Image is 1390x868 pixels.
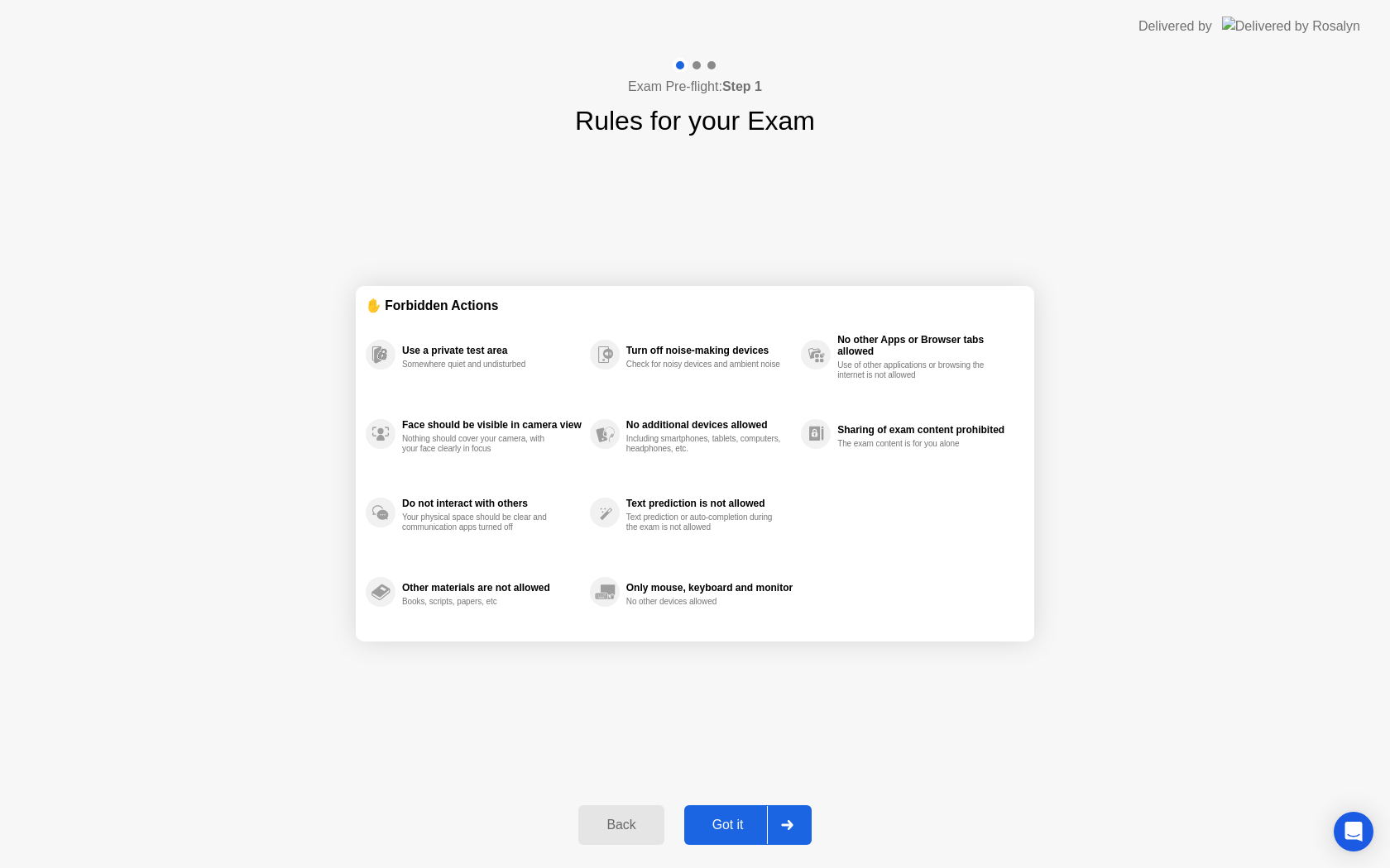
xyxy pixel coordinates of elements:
[626,360,783,370] div: Check for noisy devices and ambient noise
[626,345,793,356] div: Turn off noise-making devices
[626,513,783,532] div: Text prediction or auto-completion during the exam is not allowed
[402,419,582,431] div: Face should be visible in camera view
[583,818,659,832] div: Back
[684,805,812,845] button: Got it
[722,79,762,93] b: Step 1
[402,513,558,532] div: Your physical space should be clear and communication apps turned off
[626,498,793,509] div: Text prediction is not allowed
[366,296,1024,315] div: ✋ Forbidden Actions
[1222,17,1360,36] img: Delivered by Rosalyn
[402,360,558,370] div: Somewhere quiet and undisturbed
[837,424,1016,436] div: Sharing of exam content prohibited
[575,101,815,141] h1: Rules for your Exam
[626,419,793,431] div: No additional devices allowed
[837,334,1016,357] div: No other Apps or Browser tabs allowed
[402,345,582,356] div: Use a private test area
[837,439,994,449] div: The exam content is for you alone
[1138,17,1212,36] div: Delivered by
[402,597,558,607] div: Books, scripts, papers, etc
[402,498,582,509] div: Do not interact with others
[402,434,558,454] div: Nothing should cover your camera, with your face clearly in focus
[1334,812,1373,851] div: Open Intercom Messenger
[837,360,994,380] div: Use of other applications or browsing the internet is not allowed
[628,77,762,97] h4: Exam Pre-flight:
[402,582,582,594] div: Other materials are not allowed
[578,805,664,845] button: Back
[626,597,783,607] div: No other devices allowed
[626,582,793,594] div: Only mouse, keyboard and monitor
[689,818,767,832] div: Got it
[626,434,783,454] div: Including smartphones, tablets, computers, headphones, etc.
